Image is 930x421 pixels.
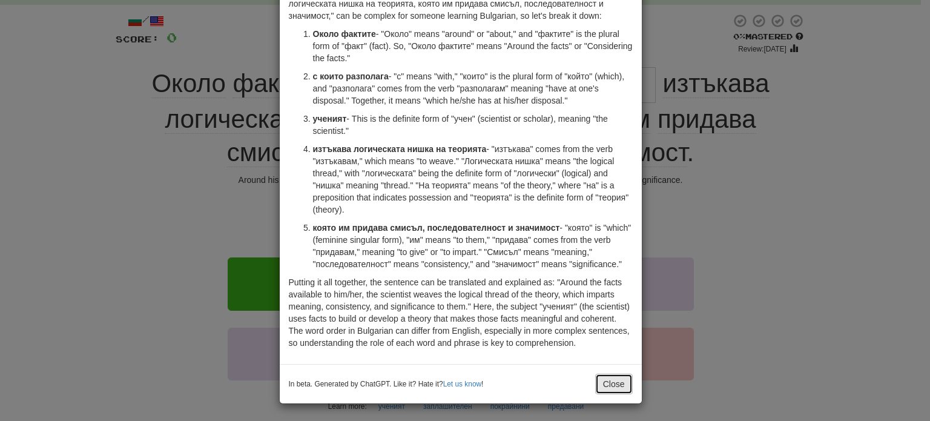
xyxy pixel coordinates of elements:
[289,276,633,349] p: Putting it all together, the sentence can be translated and explained as: "Around the facts avail...
[313,144,487,154] strong: изтъкава логическата нишка на теорията
[313,29,376,39] strong: Около фактите
[289,379,484,390] small: In beta. Generated by ChatGPT. Like it? Hate it? !
[443,380,481,388] a: Let us know
[313,70,633,107] p: - "с" means "with," "които" is the plural form of "който" (which), and "разполага" comes from the...
[313,223,560,233] strong: която им придава смисъл, последователност и значимост
[313,222,633,270] p: - "която" is "which" (feminine singular form), "им" means "to them," "придава" comes from the ver...
[313,71,389,81] strong: с които разполага
[313,114,347,124] strong: ученият
[595,374,633,394] button: Close
[313,143,633,216] p: - "изтъкава" comes from the verb "изтъкавам," which means "to weave." "Логическата нишка" means "...
[313,113,633,137] p: - This is the definite form of "учен" (scientist or scholar), meaning "the scientist."
[313,28,633,64] p: - "Около" means "around" or "about," and "фактите" is the plural form of "факт" (fact). So, "Окол...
